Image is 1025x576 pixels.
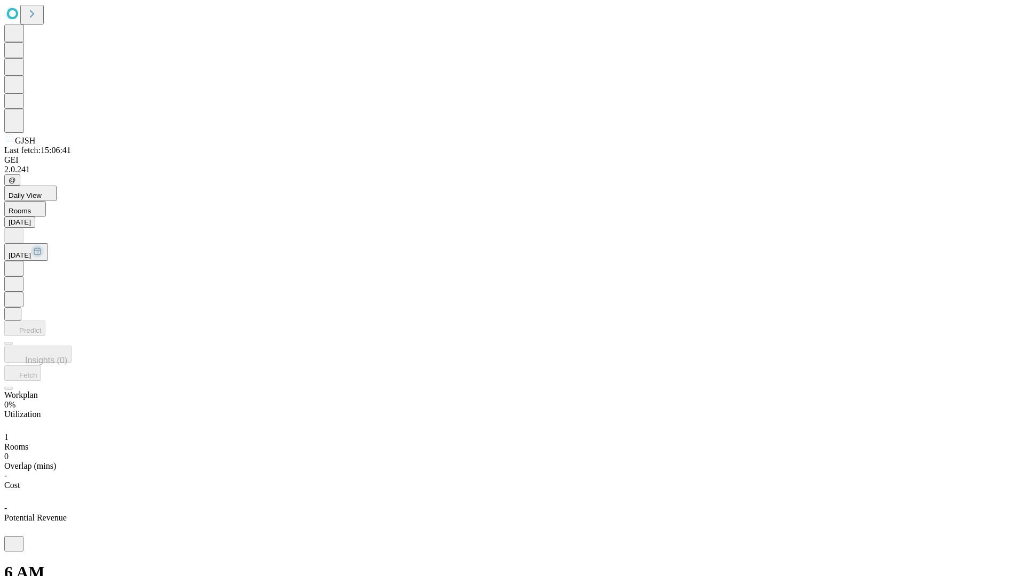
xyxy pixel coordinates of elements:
span: - [4,503,7,513]
span: [DATE] [9,251,31,259]
span: GJSH [15,136,35,145]
div: GEI [4,155,1021,165]
button: Rooms [4,201,46,217]
span: Workplan [4,390,38,399]
span: Potential Revenue [4,513,67,522]
span: Rooms [4,442,28,451]
span: Overlap (mins) [4,461,56,470]
button: Daily View [4,186,57,201]
span: @ [9,176,16,184]
span: Insights (0) [25,356,67,365]
button: @ [4,174,20,186]
button: [DATE] [4,243,48,261]
span: Cost [4,481,20,490]
span: - [4,471,7,480]
span: Daily View [9,191,42,199]
span: Last fetch: 15:06:41 [4,146,71,155]
button: Fetch [4,365,41,381]
span: 1 [4,433,9,442]
button: Insights (0) [4,346,72,363]
div: 2.0.241 [4,165,1021,174]
span: 0% [4,400,15,409]
button: Predict [4,321,45,336]
span: 0 [4,452,9,461]
button: [DATE] [4,217,35,228]
span: Utilization [4,410,41,419]
span: Rooms [9,207,31,215]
